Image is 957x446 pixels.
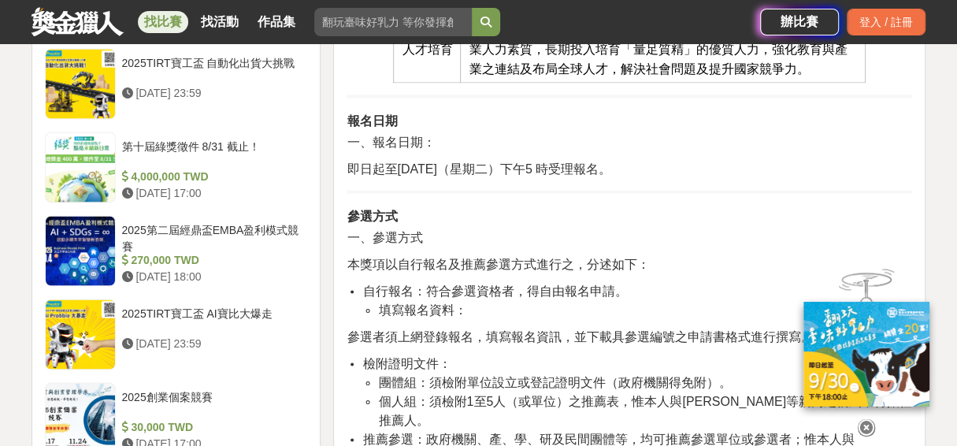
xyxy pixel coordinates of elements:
a: 2025TIRT寶工盃 AI寶比大爆走 [DATE] 23:59 [45,299,308,370]
div: 2025創業個案競賽 [122,388,302,418]
div: 30,000 TWD [122,418,302,435]
span: 個人組：須檢附1至5人（或單位）之推薦表，惟本人與[PERSON_NAME]等親內之親屬不得擔任推薦人。 [378,394,911,426]
span: 即日起至[DATE]（星期二）下午5 時受理報名。 [347,162,611,175]
img: c171a689-fb2c-43c6-a33c-e56b1f4b2190.jpg [803,292,929,397]
div: 270,000 TWD [122,251,302,268]
a: 找比賽 [138,11,188,33]
div: 第十屆綠獎徵件 8/31 截止！ [122,138,302,168]
a: 第十屆綠獎徵件 8/31 截止！ 4,000,000 TWD [DATE] 17:00 [45,132,308,203]
span: 自行報名：符合參選資格者，得自由報名申請。 [362,284,627,297]
span: 本獎項以自行報名及推薦參選方式進行之，分述如下： [347,257,649,270]
span: 一、參選方式 [347,230,422,243]
div: 2025TIRT寶工盃 AI寶比大爆走 [122,305,302,335]
strong: 參選方式 [347,209,397,222]
a: 辦比賽 [760,9,839,35]
input: 翻玩臺味好乳力 等你發揮創意！ [314,8,472,36]
div: [DATE] 17:00 [122,184,302,201]
div: 2025第二屆經鼎盃EMBA盈利模式競賽 [122,221,302,251]
div: 登入 / 註冊 [847,9,925,35]
strong: 報名日期 [347,113,397,127]
div: 2025TIRT寶工盃 自動化出貨大挑戰 [122,54,302,84]
span: 填寫報名資料： [378,303,466,316]
span: 檢附證明文件： [362,356,451,370]
span: 一、報名日期： [347,135,435,148]
a: 作品集 [251,11,302,33]
span: 人才培育 [402,43,452,56]
a: 2025TIRT寶工盃 自動化出貨大挑戰 [DATE] 23:59 [45,48,308,119]
a: 找活動 [195,11,245,33]
div: 4,000,000 TWD [122,168,302,184]
span: 參選者須上網登錄報名，填寫報名資訊，並下載具參選編號之申請書格式進行撰寫。 [347,329,813,343]
span: 團體組：須檢附單位設立或登記證明文件（政府機關得免附）。 [378,375,731,388]
div: [DATE] 18:00 [122,268,302,284]
span: 運用體制內或體制外的教育創新模式，培養優質人才，提升國家及產業人力素質，長期投入培育「量足質精」的優質人力，強化教育與產業之連結及布局全球人才，解決社會問題及提升國家競爭力。 [469,24,847,75]
a: 2025第二屆經鼎盃EMBA盈利模式競賽 270,000 TWD [DATE] 18:00 [45,215,308,286]
div: [DATE] 23:59 [122,84,302,101]
div: [DATE] 23:59 [122,335,302,351]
